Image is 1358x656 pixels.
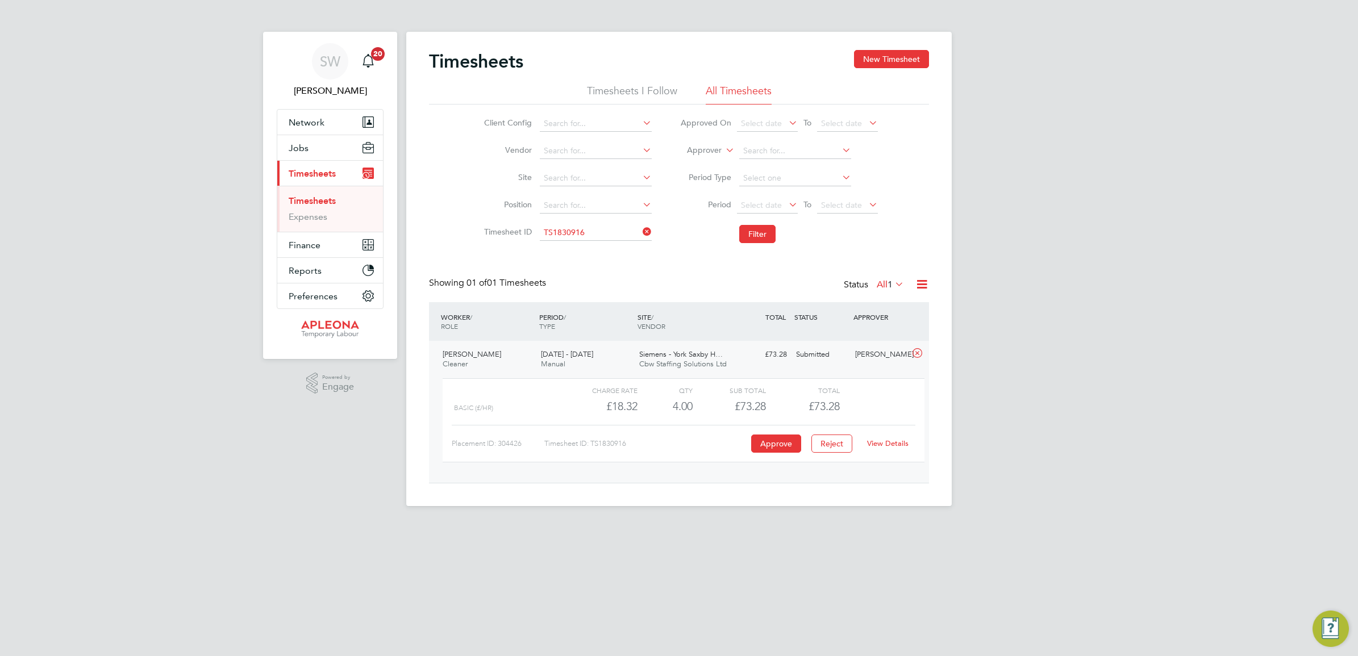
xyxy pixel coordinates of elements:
[481,227,532,237] label: Timesheet ID
[289,211,327,222] a: Expenses
[289,143,309,153] span: Jobs
[322,382,354,392] span: Engage
[277,135,383,160] button: Jobs
[540,143,652,159] input: Search for...
[739,170,851,186] input: Select one
[277,161,383,186] button: Timesheets
[639,349,723,359] span: Siemens - York Saxby H…
[651,312,653,321] span: /
[320,54,340,69] span: SW
[289,291,338,302] span: Preferences
[541,359,565,369] span: Manual
[741,200,782,210] span: Select date
[289,195,336,206] a: Timesheets
[809,399,840,413] span: £73.28
[1313,611,1349,647] button: Engage Resource Center
[289,265,322,276] span: Reports
[277,283,383,308] button: Preferences
[706,84,772,105] li: All Timesheets
[638,397,693,416] div: 4.00
[289,168,336,179] span: Timesheets
[454,404,493,412] span: Basic (£/HR)
[851,307,910,327] div: APPROVER
[481,145,532,155] label: Vendor
[587,84,677,105] li: Timesheets I Follow
[540,225,652,241] input: Search for...
[481,118,532,128] label: Client Config
[277,320,384,339] a: Go to home page
[357,43,380,80] a: 20
[867,438,909,448] a: View Details
[544,434,748,453] div: Timesheet ID: TS1830916
[564,397,638,416] div: £18.32
[680,118,731,128] label: Approved On
[539,321,555,331] span: TYPE
[877,279,904,290] label: All
[821,118,862,128] span: Select date
[851,345,910,364] div: [PERSON_NAME]
[564,383,638,397] div: Charge rate
[639,359,727,369] span: Cbw Staffing Solutions Ltd
[277,232,383,257] button: Finance
[289,240,320,250] span: Finance
[277,186,383,232] div: Timesheets
[680,172,731,182] label: Period Type
[429,50,523,73] h2: Timesheets
[792,307,851,327] div: STATUS
[438,307,536,336] div: WORKER
[811,434,852,453] button: Reject
[466,277,487,289] span: 01 of
[741,118,782,128] span: Select date
[888,279,893,290] span: 1
[470,312,472,321] span: /
[289,117,324,128] span: Network
[277,84,384,98] span: Simon Ward
[564,312,566,321] span: /
[854,50,929,68] button: New Timesheet
[765,312,786,321] span: TOTAL
[481,199,532,210] label: Position
[443,349,501,359] span: [PERSON_NAME]
[277,258,383,283] button: Reports
[638,383,693,397] div: QTY
[739,143,851,159] input: Search for...
[540,170,652,186] input: Search for...
[443,359,468,369] span: Cleaner
[277,43,384,98] a: SW[PERSON_NAME]
[732,345,792,364] div: £73.28
[322,373,354,382] span: Powered by
[306,373,355,394] a: Powered byEngage
[638,321,665,331] span: VENDOR
[441,321,458,331] span: ROLE
[670,145,722,156] label: Approver
[277,110,383,135] button: Network
[766,383,839,397] div: Total
[792,345,851,364] div: Submitted
[844,277,906,293] div: Status
[371,47,385,61] span: 20
[800,197,815,212] span: To
[739,225,776,243] button: Filter
[693,397,766,416] div: £73.28
[680,199,731,210] label: Period
[541,349,593,359] span: [DATE] - [DATE]
[481,172,532,182] label: Site
[301,320,359,339] img: apleona-logo-retina.png
[751,434,801,453] button: Approve
[452,434,544,453] div: Placement ID: 304426
[540,116,652,132] input: Search for...
[635,307,733,336] div: SITE
[466,277,546,289] span: 01 Timesheets
[693,383,766,397] div: Sub Total
[429,277,548,289] div: Showing
[540,198,652,214] input: Search for...
[536,307,635,336] div: PERIOD
[800,115,815,130] span: To
[821,200,862,210] span: Select date
[263,32,397,359] nav: Main navigation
